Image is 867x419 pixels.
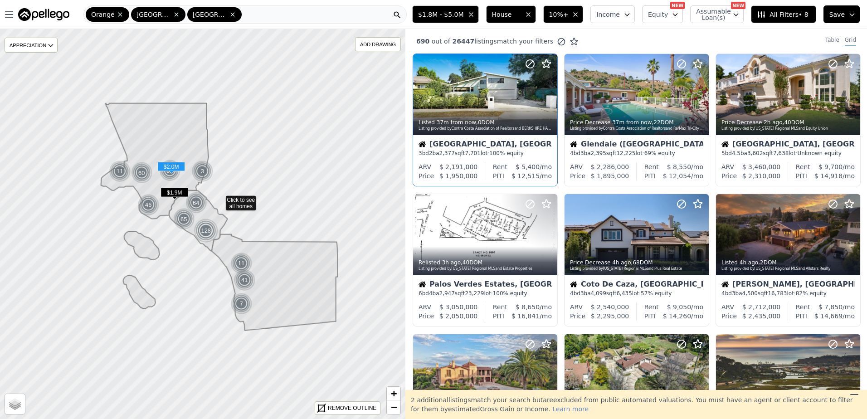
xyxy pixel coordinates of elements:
span: $ 9,050 [667,303,691,311]
div: NEW [731,2,745,9]
span: 2,377 [439,150,455,156]
span: + [391,388,397,399]
span: Income [596,10,620,19]
span: House [492,10,521,19]
img: g2.png [130,161,154,184]
span: 7,638 [773,150,789,156]
span: 10%+ [549,10,569,19]
button: 10%+ [543,5,584,23]
span: 3,602 [747,150,763,156]
a: Zoom in [387,387,400,400]
div: Coto De Caza, [GEOGRAPHIC_DATA] [570,281,703,290]
a: Listed 4h ago,2DOMListing provided by[US_STATE] Regional MLSand Allstars RealtyHouse[PERSON_NAME]... [716,194,860,326]
time: 2025-09-24 14:24 [612,259,631,266]
span: $ 16,841 [511,312,540,320]
span: Equity [648,10,668,19]
button: House [486,5,536,23]
span: 7,701 [465,150,480,156]
div: REMOVE OUTLINE [328,404,376,412]
img: g2.png [172,207,196,230]
a: Price Decrease 2h ago,40DOMListing provided by[US_STATE] Regional MLSand Equity UnionHouse[GEOGRA... [716,54,860,186]
div: 63 [158,159,181,182]
div: /mo [659,302,703,312]
div: 3 [191,161,213,182]
span: 4,500 [742,290,758,297]
div: ARV [721,302,734,312]
div: 2 additional listing s match your search but are excluded from public automated valuations. You m... [405,390,867,419]
div: Listing provided by [US_STATE] Regional MLS and Estate Properties [419,266,553,272]
div: Price [570,312,585,321]
span: 23,229 [465,290,484,297]
span: $2.0M [157,162,185,171]
span: $ 2,191,000 [439,163,478,171]
div: Grid [845,36,856,46]
img: House [721,281,729,288]
div: /mo [807,171,855,180]
span: Learn more [552,405,589,413]
span: All Filters • 8 [757,10,808,19]
div: /mo [807,312,855,321]
span: Assumable Loan(s) [696,8,725,21]
img: g1.png [234,269,256,291]
button: Equity [642,5,683,23]
div: PITI [493,171,504,180]
span: $ 2,295,000 [591,312,629,320]
span: $1.9M [161,188,188,197]
span: $ 2,540,000 [591,303,629,311]
span: $ 7,850 [818,303,843,311]
span: $ 9,700 [818,163,843,171]
div: /mo [656,312,703,321]
div: [PERSON_NAME], [GEOGRAPHIC_DATA] [721,281,855,290]
div: Price Decrease , 68 DOM [570,259,704,266]
div: 4 bd 3 ba sqft lot · 69% equity [570,150,703,157]
div: /mo [507,302,552,312]
div: Listing provided by [US_STATE] Regional MLS and Equity Union [721,126,856,132]
span: $ 14,260 [663,312,691,320]
span: 2,395 [591,150,606,156]
div: 46 [137,194,159,216]
div: 11 [109,161,131,182]
div: [GEOGRAPHIC_DATA], [GEOGRAPHIC_DATA] [419,141,552,150]
div: 3 bd 2 ba sqft lot · 100% equity [419,150,552,157]
div: /mo [659,162,703,171]
img: House [419,141,426,148]
span: 690 [416,38,429,45]
span: $ 2,286,000 [591,163,629,171]
div: 65 [172,207,195,230]
div: Table [825,36,839,46]
img: Pellego [18,8,69,21]
div: ADD DRAWING [356,38,400,51]
div: 7 [230,293,252,315]
button: Income [590,5,635,23]
div: 5 bd 4.5 ba sqft lot · Unknown equity [721,150,855,157]
div: Listed , 0 DOM [419,119,553,126]
span: 6,435 [616,290,632,297]
div: PITI [644,312,656,321]
div: Rent [644,162,659,171]
div: Listing provided by Contra Costa Association of Realtors and Re/Max Tri-City Realty [570,126,704,132]
span: $ 3,460,000 [742,163,781,171]
span: $ 2,435,000 [742,312,781,320]
div: Listing provided by [US_STATE] Regional MLS and Allstars Realty [721,266,856,272]
img: g3.png [194,219,219,243]
time: 2025-09-24 18:53 [612,119,652,126]
div: Price [419,312,434,321]
div: PITI [644,171,656,180]
div: Listed , 2 DOM [721,259,856,266]
img: House [570,281,577,288]
span: 16,783 [768,290,787,297]
div: ARV [419,162,431,171]
span: $ 2,712,000 [742,303,781,311]
div: /mo [507,162,552,171]
time: 2025-09-24 18:53 [437,119,476,126]
img: g1.png [230,253,253,274]
span: $ 5,400 [516,163,540,171]
div: Price [721,312,737,321]
div: APPRECIATION [5,38,58,53]
time: 2025-09-24 14:19 [740,259,758,266]
div: [GEOGRAPHIC_DATA], [GEOGRAPHIC_DATA] [721,141,855,150]
button: Save [823,5,860,23]
span: 4,099 [591,290,606,297]
a: Listed 37m from now,0DOMListing provided byContra Costa Association of Realtorsand BERKSHIRE HATH... [413,54,557,186]
span: $1.8M - $5.0M [418,10,463,19]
